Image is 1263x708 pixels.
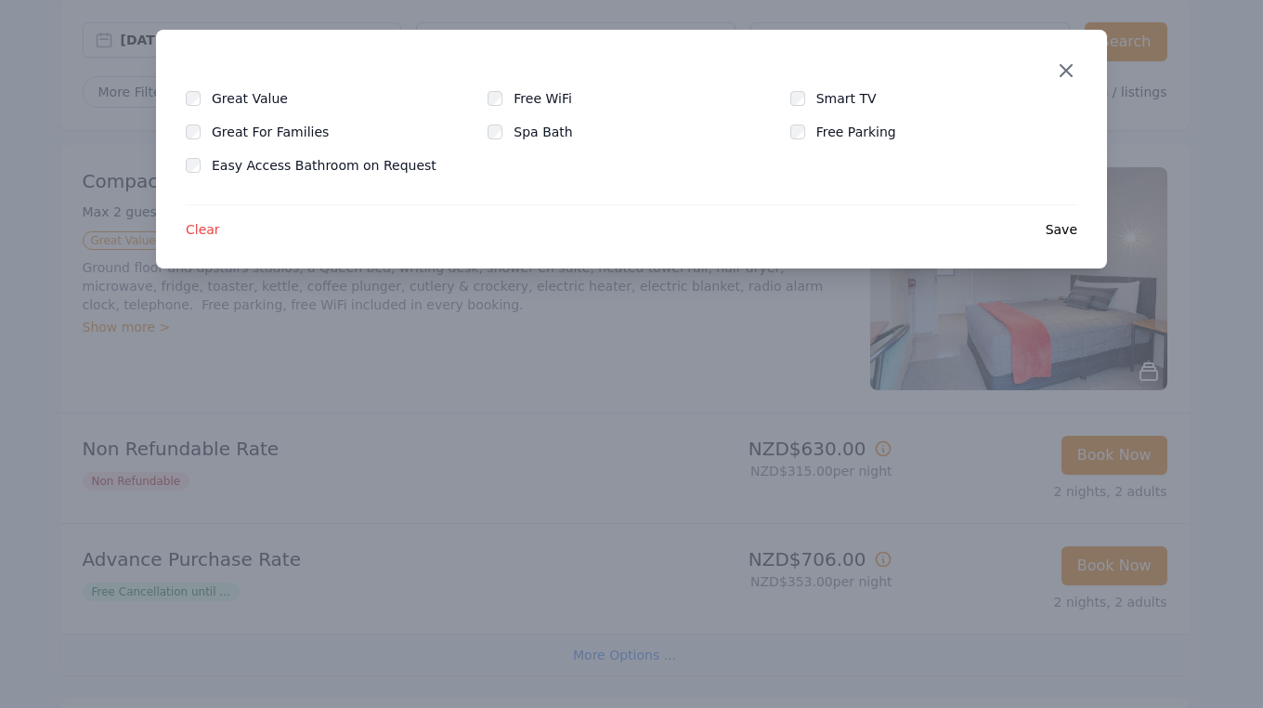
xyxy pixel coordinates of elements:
label: Great For Families [212,123,351,141]
label: Smart TV [816,89,899,108]
span: Clear [186,220,220,239]
span: Save [1046,220,1077,239]
label: Great Value [212,89,310,108]
label: Free Parking [816,123,918,141]
label: Easy Access Bathroom on Request [212,156,459,175]
label: Free WiFi [514,89,594,108]
label: Spa Bath [514,123,594,141]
